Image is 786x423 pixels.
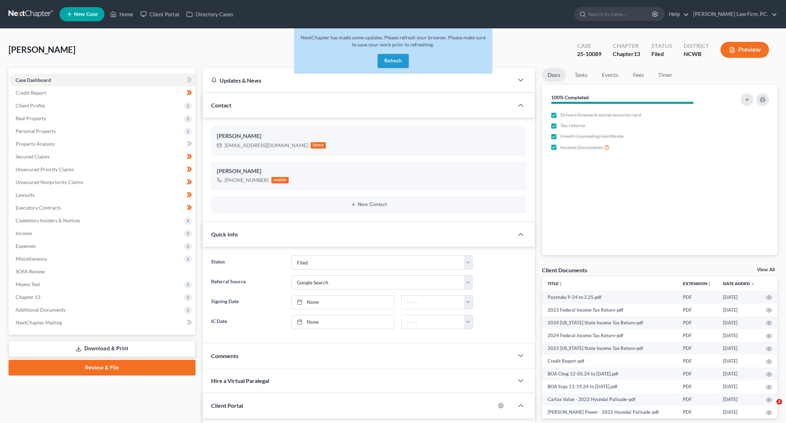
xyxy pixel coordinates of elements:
a: Client Portal [137,8,183,21]
input: Search by name... [588,7,653,21]
td: 2024 [US_STATE] State Income Tax Return-pdf [542,316,677,329]
span: Property Analysis [16,141,55,147]
td: BOA Svgs 11-19.24 to [DATE].pdf [542,380,677,393]
a: Date Added expand_more [723,281,755,286]
span: Drivers license & social security card [560,111,641,118]
input: -- : -- [402,315,464,329]
span: Unsecured Priority Claims [16,166,74,172]
a: None [292,295,394,309]
a: Secured Claims [10,150,196,163]
td: [DATE] [717,291,760,304]
div: Status [651,42,672,50]
div: Filed [651,50,672,58]
td: 2023 [US_STATE] State Income Tax Return-pdf [542,342,677,355]
td: [DATE] [717,342,760,355]
span: Personal Property [16,128,56,134]
a: Tasks [569,68,593,82]
td: PDF [677,329,717,342]
a: SOFA Review [10,265,196,278]
span: Codebtors Insiders & Notices [16,217,80,223]
button: New Contact [217,202,521,207]
span: NextChapter Mailing [16,319,62,325]
span: Chapter 13 [16,294,40,300]
td: [DATE] [717,406,760,419]
a: Case Dashboard [10,74,196,87]
a: Extensionunfold_more [683,281,712,286]
div: [PHONE_NUMBER] [225,177,268,184]
a: Download & Print [9,340,196,357]
span: Credit Counseling Certificate [560,133,624,140]
div: [PERSON_NAME] [217,167,521,176]
span: Miscellaneous [16,256,47,262]
i: expand_more [751,282,755,286]
a: Review & File [9,360,196,375]
div: Client Documents [542,266,587,274]
a: Home [107,8,137,21]
div: NCWB [684,50,709,58]
span: Credit Report [16,90,46,96]
a: None [292,315,394,329]
td: [DATE] [717,367,760,380]
td: Carfax Value - 2022 Hyundai Palisade-pdf [542,393,677,406]
a: View All [757,267,775,272]
td: [DATE] [717,304,760,316]
div: Case [577,42,601,50]
i: unfold_more [559,282,563,286]
td: [DATE] [717,380,760,393]
a: NextChapter Mailing [10,316,196,329]
td: Credit Report-pdf [542,355,677,367]
div: [PERSON_NAME] [217,132,521,140]
span: 13 [634,50,640,57]
label: Referral Source [208,275,288,289]
span: Comments [211,352,238,359]
div: Updates & News [211,77,505,84]
a: Help [665,8,689,21]
a: Property Analysis [10,138,196,150]
span: Secured Claims [16,154,50,160]
td: PDF [677,380,717,393]
i: unfold_more [707,282,712,286]
td: PDF [677,367,717,380]
div: home [311,142,326,149]
span: Real Property [16,115,46,121]
td: PDF [677,393,717,406]
div: 25-10089 [577,50,601,58]
a: [PERSON_NAME] Law Firm, P.C. [690,8,777,21]
span: 2 [776,399,782,405]
td: [DATE] [717,355,760,367]
span: Hire a Virtual Paralegal [211,377,269,384]
label: IC Date [208,315,288,329]
span: New Case [74,12,98,17]
a: Directory Cases [183,8,237,21]
span: Tax returns [560,122,585,129]
a: Docs [542,68,566,82]
span: Contact [211,102,231,108]
a: Events [596,68,624,82]
label: Status [208,255,288,269]
span: Means Test [16,281,40,287]
td: PDF [677,291,717,304]
span: Income Documents [560,144,603,151]
a: Titleunfold_more [548,281,563,286]
td: PDF [677,406,717,419]
span: Client Profile [16,102,45,108]
span: Lawsuits [16,192,35,198]
a: Lawsuits [10,189,196,201]
td: PDF [677,342,717,355]
td: 2023 Federal Income Tax Return-pdf [542,304,677,316]
div: [EMAIL_ADDRESS][DOMAIN_NAME] [225,142,308,149]
td: [PERSON_NAME] Power - 2022 Hyundai Palisade-pdf [542,406,677,419]
td: PDF [677,316,717,329]
strong: 100% Completed [551,94,589,100]
td: 2024 Federal Income Tax Return-pdf [542,329,677,342]
a: Unsecured Priority Claims [10,163,196,176]
td: [DATE] [717,316,760,329]
span: Client Portal [211,402,243,409]
span: Quick Info [211,231,238,238]
iframe: Intercom live chat [762,399,779,416]
a: Unsecured Nonpriority Claims [10,176,196,189]
div: Chapter [613,42,640,50]
a: Credit Report [10,87,196,99]
input: -- : -- [402,295,464,309]
span: Additional Documents [16,307,66,313]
